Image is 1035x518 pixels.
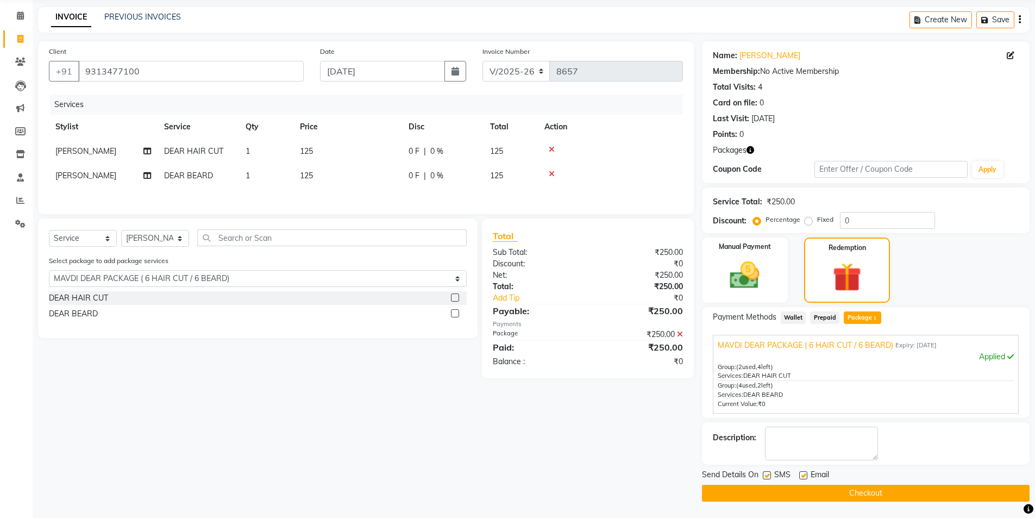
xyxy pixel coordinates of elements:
div: Net: [485,270,588,281]
span: Current Value: [718,400,758,408]
span: Payment Methods [713,311,776,323]
div: Balance : [485,356,588,367]
label: Redemption [829,243,866,253]
span: Group: [718,382,736,389]
th: Total [484,115,538,139]
span: Package [844,311,881,324]
div: ₹250.00 [588,281,691,292]
span: 125 [490,146,503,156]
a: [PERSON_NAME] [739,50,800,61]
div: Last Visit: [713,113,749,124]
th: Action [538,115,683,139]
div: 4 [758,82,762,93]
div: ₹0 [588,258,691,270]
div: 0 [739,129,744,140]
span: Group: [718,363,736,371]
img: _cash.svg [720,258,769,292]
div: Membership: [713,66,760,77]
span: [PERSON_NAME] [55,146,116,156]
div: Services [50,95,691,115]
div: ₹250.00 [588,341,691,354]
span: 125 [300,146,313,156]
span: Expiry: [DATE] [895,341,937,350]
span: Wallet [781,311,806,324]
input: Search by Name/Mobile/Email/Code [78,61,304,82]
span: DEAR HAIR CUT [743,372,791,379]
th: Price [293,115,402,139]
span: 1 [872,315,878,322]
div: Discount: [713,215,747,227]
label: Date [320,47,335,57]
div: Paid: [485,341,588,354]
div: Total Visits: [713,82,756,93]
div: ₹250.00 [588,329,691,340]
div: Applied [718,351,1014,363]
div: Package [485,329,588,340]
span: 1 [246,171,250,180]
span: DEAR BEARD [743,391,783,398]
span: SMS [774,469,791,483]
div: DEAR HAIR CUT [49,292,108,304]
div: No Active Membership [713,66,1019,77]
input: Search or Scan [197,229,467,246]
div: Points: [713,129,737,140]
div: ₹0 [605,292,691,304]
div: Name: [713,50,737,61]
button: Save [976,11,1014,28]
label: Invoice Number [482,47,530,57]
a: Add Tip [485,292,605,304]
div: 0 [760,97,764,109]
span: 0 F [409,146,419,157]
span: 2 [757,382,761,389]
div: Total: [485,281,588,292]
div: ₹250.00 [588,304,691,317]
div: DEAR BEARD [49,308,98,320]
div: Payable: [485,304,588,317]
label: Manual Payment [719,242,771,252]
span: Services: [718,391,743,398]
div: Card on file: [713,97,757,109]
span: ₹0 [758,400,766,408]
span: 0 % [430,146,443,157]
span: Send Details On [702,469,758,483]
div: [DATE] [751,113,775,124]
span: Services: [718,372,743,379]
label: Percentage [766,215,800,224]
span: (2 [736,363,742,371]
div: Coupon Code [713,164,815,175]
span: used, left) [736,382,773,389]
button: Create New [909,11,972,28]
th: Qty [239,115,293,139]
div: Description: [713,432,756,444]
span: used, left) [736,363,773,371]
div: ₹250.00 [588,270,691,281]
div: ₹250.00 [767,196,795,208]
div: ₹0 [588,356,691,367]
span: 4 [757,363,761,371]
div: ₹250.00 [588,247,691,258]
span: 125 [300,171,313,180]
span: 125 [490,171,503,180]
th: Stylist [49,115,158,139]
input: Enter Offer / Coupon Code [814,161,968,178]
label: Fixed [817,215,833,224]
span: 0 F [409,170,419,182]
span: Total [493,230,518,242]
span: Packages [713,145,747,156]
span: DEAR BEARD [164,171,213,180]
th: Service [158,115,239,139]
button: Apply [972,161,1003,178]
div: Payments [493,320,682,329]
span: 0 % [430,170,443,182]
img: _gift.svg [824,259,870,295]
label: Client [49,47,66,57]
span: [PERSON_NAME] [55,171,116,180]
a: PREVIOUS INVOICES [104,12,181,22]
a: INVOICE [51,8,91,27]
span: MAVDI DEAR PACKAGE ( 6 HAIR CUT / 6 BEARD) [718,340,893,351]
span: Prepaid [810,311,839,324]
button: +91 [49,61,79,82]
label: Select package to add package services [49,256,168,266]
div: Sub Total: [485,247,588,258]
div: Service Total: [713,196,762,208]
